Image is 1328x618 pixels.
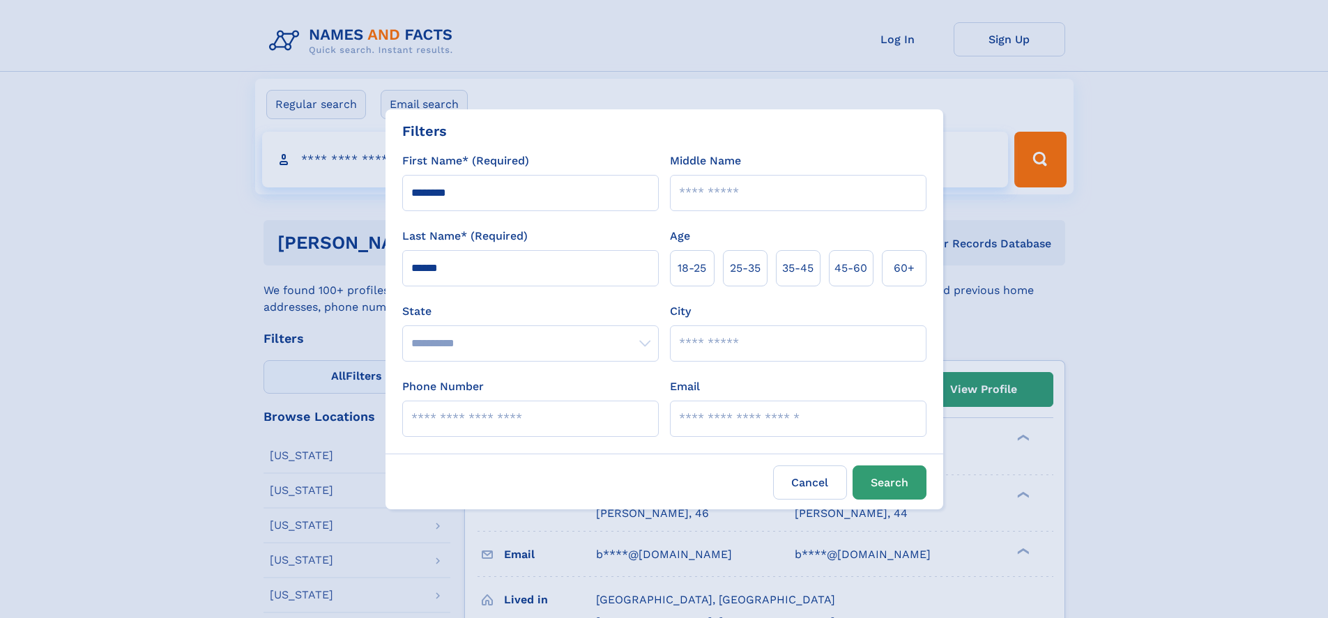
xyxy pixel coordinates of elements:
[402,378,484,395] label: Phone Number
[782,260,814,277] span: 35‑45
[670,378,700,395] label: Email
[834,260,867,277] span: 45‑60
[853,465,926,500] button: Search
[670,228,690,245] label: Age
[402,121,447,141] div: Filters
[894,260,915,277] span: 60+
[402,228,528,245] label: Last Name* (Required)
[402,303,659,320] label: State
[678,260,706,277] span: 18‑25
[670,303,691,320] label: City
[773,465,847,500] label: Cancel
[730,260,761,277] span: 25‑35
[402,153,529,169] label: First Name* (Required)
[670,153,741,169] label: Middle Name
